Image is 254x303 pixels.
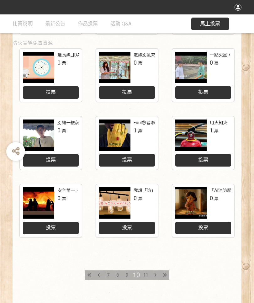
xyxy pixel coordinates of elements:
[122,225,132,231] span: 投票
[210,52,249,58] div: 一點火星，一場火災
[62,61,66,66] span: 票
[210,120,227,126] div: 用火知火
[126,273,128,278] span: 9
[110,21,131,27] span: 活動 Q&A
[78,21,98,27] span: 作品投票
[210,59,213,66] span: 0
[13,34,53,53] a: 防火宣導免費資源
[57,187,123,194] div: 安全第一，超前部署，確保安全。
[134,127,137,134] span: 1
[134,52,156,58] div: 電線別亂來
[46,157,56,163] span: 投票
[172,116,234,170] a: 用火知火1票投票
[198,225,208,231] span: 投票
[20,184,82,237] a: 安全第一，超前部署，確保安全。0票投票
[96,184,158,237] a: 我想「防」心的「火」著0票投票
[214,61,219,66] span: 票
[138,196,142,201] span: 票
[191,18,229,30] button: 馬上投票
[134,120,199,126] div: Fool愁者聯盟之薩諾斯的電器手套
[110,14,131,33] a: 活動 Q&A
[46,225,56,231] span: 投票
[96,116,158,170] a: Fool愁者聯盟之薩諾斯的電器手套1票投票
[116,273,119,278] span: 8
[62,196,66,201] span: 票
[122,89,132,95] span: 投票
[57,195,61,201] span: 0
[133,271,140,279] span: 10
[214,196,219,201] span: 票
[134,195,137,201] span: 0
[122,157,132,163] span: 投票
[45,14,65,33] a: 最新公告
[57,127,61,134] span: 0
[13,14,33,33] a: 比賽說明
[13,21,33,27] span: 比賽說明
[45,21,65,27] span: 最新公告
[46,89,56,95] span: 投票
[138,61,142,66] span: 票
[78,14,98,33] a: 作品投票
[57,120,106,126] div: 別讓一根菸，點燃整片天
[210,127,213,134] span: 1
[172,184,234,237] a: 『AI消防貓防火宣導二部曲』0票投票
[198,157,208,163] span: 投票
[198,89,208,95] span: 投票
[172,49,234,102] a: 一點火星，一場火災0票投票
[13,40,53,46] span: 防火宣導免費資源
[134,59,137,66] span: 0
[134,187,182,194] div: 我想「防」心的「火」著
[96,49,158,102] a: 電線別亂來0票投票
[20,116,82,170] a: 別讓一根菸，點燃整片天0票投票
[62,128,66,133] span: 票
[143,273,148,278] span: 11
[214,128,219,133] span: 票
[200,21,220,27] span: 馬上投票
[210,195,213,201] span: 0
[138,128,142,133] span: 票
[20,49,82,102] a: 延長線_[DATE]防火宣導微電影徵選競賽0票投票
[107,273,109,278] span: 7
[57,59,61,66] span: 0
[57,52,135,58] div: 延長線_[DATE]防火宣導微電影徵選競賽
